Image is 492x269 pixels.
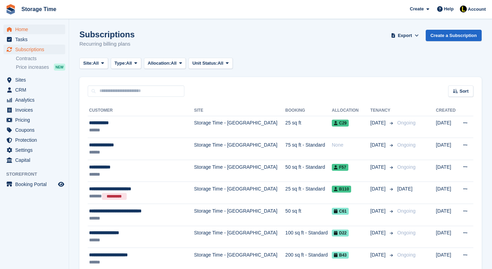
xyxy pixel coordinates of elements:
span: All [126,60,132,67]
td: Storage Time - [GEOGRAPHIC_DATA] [194,182,285,204]
span: [DATE] [370,207,387,215]
span: B110 [332,186,351,193]
th: Tenancy [370,105,395,116]
span: [DATE] [370,119,387,127]
span: Storefront [6,171,69,178]
a: menu [3,115,65,125]
span: Sort [460,88,469,95]
span: Site: [83,60,93,67]
span: Ongoing [397,252,416,258]
span: Settings [15,145,57,155]
span: Help [444,6,454,12]
a: menu [3,125,65,135]
span: [DATE] [370,185,387,193]
div: None [332,141,370,149]
td: 50 sq ft - Standard [285,160,332,182]
a: menu [3,155,65,165]
img: Laaibah Sarwar [460,6,467,12]
img: stora-icon-8386f47178a22dfd0bd8f6a31ec36ba5ce8667c1dd55bd0f319d3a0aa187defe.svg [6,4,16,15]
span: [DATE] [397,186,413,192]
a: Price increases NEW [16,63,65,71]
span: All [218,60,223,67]
a: menu [3,35,65,44]
td: Storage Time - [GEOGRAPHIC_DATA] [194,204,285,226]
td: Storage Time - [GEOGRAPHIC_DATA] [194,160,285,182]
span: Invoices [15,105,57,115]
span: Allocation: [148,60,171,67]
span: Account [468,6,486,13]
a: menu [3,135,65,145]
span: Tasks [15,35,57,44]
div: NEW [54,64,65,71]
span: [DATE] [370,229,387,236]
a: menu [3,45,65,54]
td: [DATE] [436,204,458,226]
th: Customer [88,105,194,116]
th: Site [194,105,285,116]
span: Ongoing [397,164,416,170]
td: [DATE] [436,160,458,182]
span: Analytics [15,95,57,105]
span: CRM [15,85,57,95]
td: Storage Time - [GEOGRAPHIC_DATA] [194,116,285,138]
span: Capital [15,155,57,165]
span: [DATE] [370,251,387,259]
a: menu [3,75,65,85]
a: Create a Subscription [426,30,482,41]
span: Home [15,25,57,34]
span: Pricing [15,115,57,125]
td: [DATE] [436,182,458,204]
a: Preview store [57,180,65,188]
span: Coupons [15,125,57,135]
h1: Subscriptions [79,30,135,39]
td: 25 sq ft [285,116,332,138]
span: Ongoing [397,142,416,148]
th: Allocation [332,105,370,116]
span: Create [410,6,424,12]
a: menu [3,145,65,155]
td: Storage Time - [GEOGRAPHIC_DATA] [194,138,285,160]
span: Price increases [16,64,49,71]
p: Recurring billing plans [79,40,135,48]
a: menu [3,85,65,95]
span: B43 [332,252,349,259]
span: Ongoing [397,120,416,126]
span: Subscriptions [15,45,57,54]
button: Export [390,30,420,41]
span: Export [398,32,412,39]
span: C61 [332,208,349,215]
span: Booking Portal [15,179,57,189]
td: [DATE] [436,138,458,160]
button: Allocation: All [144,58,186,69]
a: menu [3,25,65,34]
span: [DATE] [370,141,387,149]
span: All [171,60,177,67]
a: Storage Time [19,3,59,15]
a: menu [3,95,65,105]
span: C29 [332,120,349,127]
span: All [93,60,99,67]
td: Storage Time - [GEOGRAPHIC_DATA] [194,226,285,248]
td: [DATE] [436,116,458,138]
span: Sites [15,75,57,85]
span: F57 [332,164,348,171]
span: [DATE] [370,164,387,171]
button: Type: All [111,58,141,69]
span: Unit Status: [192,60,218,67]
td: 75 sq ft - Standard [285,138,332,160]
td: 50 sq ft [285,204,332,226]
a: Contracts [16,55,65,62]
td: [DATE] [436,226,458,248]
th: Booking [285,105,332,116]
span: D22 [332,230,349,236]
span: Protection [15,135,57,145]
span: Ongoing [397,208,416,214]
a: menu [3,179,65,189]
th: Created [436,105,458,116]
span: Ongoing [397,230,416,235]
span: Type: [115,60,126,67]
button: Unit Status: All [189,58,232,69]
button: Site: All [79,58,108,69]
td: 25 sq ft - Standard [285,182,332,204]
td: 100 sq ft - Standard [285,226,332,248]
